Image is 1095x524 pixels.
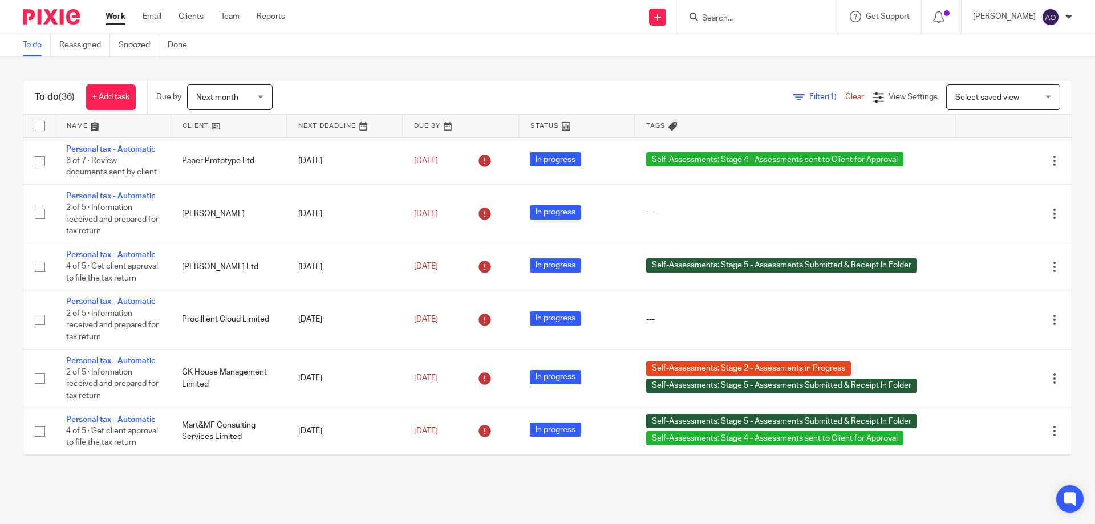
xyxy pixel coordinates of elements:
[845,93,864,101] a: Clear
[530,311,581,326] span: In progress
[66,298,156,306] a: Personal tax - Automatic
[1041,8,1060,26] img: svg%3E
[828,93,837,101] span: (1)
[530,258,581,273] span: In progress
[701,14,804,24] input: Search
[66,204,159,235] span: 2 of 5 · Information received and prepared for tax return
[66,192,156,200] a: Personal tax - Automatic
[66,310,159,341] span: 2 of 5 · Information received and prepared for tax return
[257,11,285,22] a: Reports
[530,370,581,384] span: In progress
[646,379,917,393] span: Self-Assessments: Stage 5 - Assessments Submitted & Receipt In Folder
[287,137,403,184] td: [DATE]
[196,94,238,101] span: Next month
[221,11,240,22] a: Team
[66,251,156,259] a: Personal tax - Automatic
[809,93,845,101] span: Filter
[973,11,1036,22] p: [PERSON_NAME]
[646,258,917,273] span: Self-Assessments: Stage 5 - Assessments Submitted & Receipt In Folder
[66,157,157,177] span: 6 of 7 · Review documents sent by client
[171,349,286,408] td: GK House Management Limited
[287,290,403,349] td: [DATE]
[646,431,903,445] span: Self-Assessments: Stage 4 - Assessments sent to Client for Approval
[414,315,438,323] span: [DATE]
[866,13,910,21] span: Get Support
[66,427,158,447] span: 4 of 5 · Get client approval to file the tax return
[646,152,903,166] span: Self-Assessments: Stage 4 - Assessments sent to Client for Approval
[287,243,403,290] td: [DATE]
[59,34,110,56] a: Reassigned
[287,455,403,502] td: [DATE]
[646,414,917,428] span: Self-Assessments: Stage 5 - Assessments Submitted & Receipt In Folder
[66,368,159,400] span: 2 of 5 · Information received and prepared for tax return
[287,184,403,243] td: [DATE]
[414,210,438,218] span: [DATE]
[23,34,51,56] a: To do
[171,137,286,184] td: Paper Prototype Ltd
[889,93,938,101] span: View Settings
[143,11,161,22] a: Email
[179,11,204,22] a: Clients
[287,408,403,454] td: [DATE]
[171,243,286,290] td: [PERSON_NAME] Ltd
[955,94,1019,101] span: Select saved view
[168,34,196,56] a: Done
[66,145,156,153] a: Personal tax - Automatic
[66,357,156,365] a: Personal tax - Automatic
[66,416,156,424] a: Personal tax - Automatic
[530,423,581,437] span: In progress
[646,208,944,220] div: ---
[530,152,581,166] span: In progress
[171,184,286,243] td: [PERSON_NAME]
[646,361,851,376] span: Self-Assessments: Stage 2 - Assessments in Progress
[414,427,438,435] span: [DATE]
[66,263,158,283] span: 4 of 5 · Get client approval to file the tax return
[59,92,75,101] span: (36)
[414,374,438,382] span: [DATE]
[287,349,403,408] td: [DATE]
[23,9,80,25] img: Pixie
[35,91,75,103] h1: To do
[156,91,181,103] p: Due by
[119,34,159,56] a: Snoozed
[86,84,136,110] a: + Add task
[646,123,666,129] span: Tags
[171,290,286,349] td: Procillient Cloud Limited
[171,408,286,454] td: Mart&MF Consulting Services Limited
[106,11,125,22] a: Work
[414,263,438,271] span: [DATE]
[414,157,438,165] span: [DATE]
[646,314,944,325] div: ---
[530,205,581,220] span: In progress
[171,455,286,502] td: MJI-Tech Consultancy Limited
